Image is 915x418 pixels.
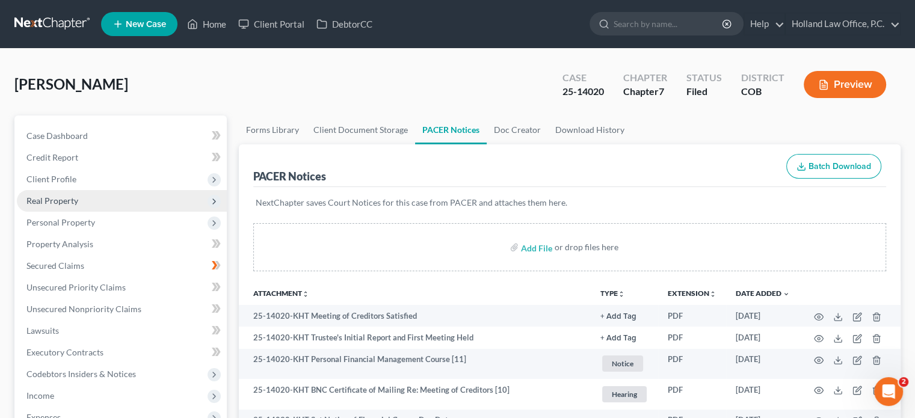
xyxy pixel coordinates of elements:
[600,334,636,342] button: + Add Tag
[17,147,227,168] a: Credit Report
[658,327,726,348] td: PDF
[686,71,722,85] div: Status
[253,169,326,183] div: PACER Notices
[26,174,76,184] span: Client Profile
[658,349,726,380] td: PDF
[600,354,649,373] a: Notice
[623,71,667,85] div: Chapter
[804,71,886,98] button: Preview
[686,85,722,99] div: Filed
[26,369,136,379] span: Codebtors Insiders & Notices
[809,161,871,171] span: Batch Download
[709,290,716,298] i: unfold_more
[253,289,309,298] a: Attachmentunfold_more
[14,75,128,93] span: [PERSON_NAME]
[26,325,59,336] span: Lawsuits
[256,197,884,209] p: NextChapter saves Court Notices for this case from PACER and attaches them here.
[239,327,591,348] td: 25-14020-KHT Trustee's Initial Report and First Meeting Held
[26,260,84,271] span: Secured Claims
[600,290,625,298] button: TYPEunfold_more
[602,386,647,402] span: Hearing
[26,390,54,401] span: Income
[668,289,716,298] a: Extensionunfold_more
[310,13,378,35] a: DebtorCC
[618,290,625,298] i: unfold_more
[555,241,618,253] div: or drop files here
[239,349,591,380] td: 25-14020-KHT Personal Financial Management Course [11]
[26,239,93,249] span: Property Analysis
[17,342,227,363] a: Executory Contracts
[562,85,604,99] div: 25-14020
[415,115,487,144] a: PACER Notices
[306,115,415,144] a: Client Document Storage
[659,85,664,97] span: 7
[726,349,799,380] td: [DATE]
[600,310,649,322] a: + Add Tag
[744,13,784,35] a: Help
[786,13,900,35] a: Holland Law Office, P.C.
[126,20,166,29] span: New Case
[181,13,232,35] a: Home
[302,290,309,298] i: unfold_more
[26,304,141,314] span: Unsecured Nonpriority Claims
[658,305,726,327] td: PDF
[26,217,95,227] span: Personal Property
[239,115,306,144] a: Forms Library
[239,305,591,327] td: 25-14020-KHT Meeting of Creditors Satisfied
[614,13,724,35] input: Search by name...
[17,320,227,342] a: Lawsuits
[26,282,126,292] span: Unsecured Priority Claims
[26,131,88,141] span: Case Dashboard
[26,347,103,357] span: Executory Contracts
[600,332,649,343] a: + Add Tag
[786,154,881,179] button: Batch Download
[726,379,799,410] td: [DATE]
[658,379,726,410] td: PDF
[602,355,643,372] span: Notice
[26,152,78,162] span: Credit Report
[726,305,799,327] td: [DATE]
[548,115,632,144] a: Download History
[26,195,78,206] span: Real Property
[600,313,636,321] button: + Add Tag
[487,115,548,144] a: Doc Creator
[899,377,908,387] span: 2
[736,289,790,298] a: Date Added expand_more
[17,255,227,277] a: Secured Claims
[783,290,790,298] i: expand_more
[741,85,784,99] div: COB
[17,125,227,147] a: Case Dashboard
[17,277,227,298] a: Unsecured Priority Claims
[562,71,604,85] div: Case
[726,327,799,348] td: [DATE]
[17,233,227,255] a: Property Analysis
[874,377,903,406] iframe: Intercom live chat
[741,71,784,85] div: District
[623,85,667,99] div: Chapter
[17,298,227,320] a: Unsecured Nonpriority Claims
[239,379,591,410] td: 25-14020-KHT BNC Certificate of Mailing Re: Meeting of Creditors [10]
[232,13,310,35] a: Client Portal
[600,384,649,404] a: Hearing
